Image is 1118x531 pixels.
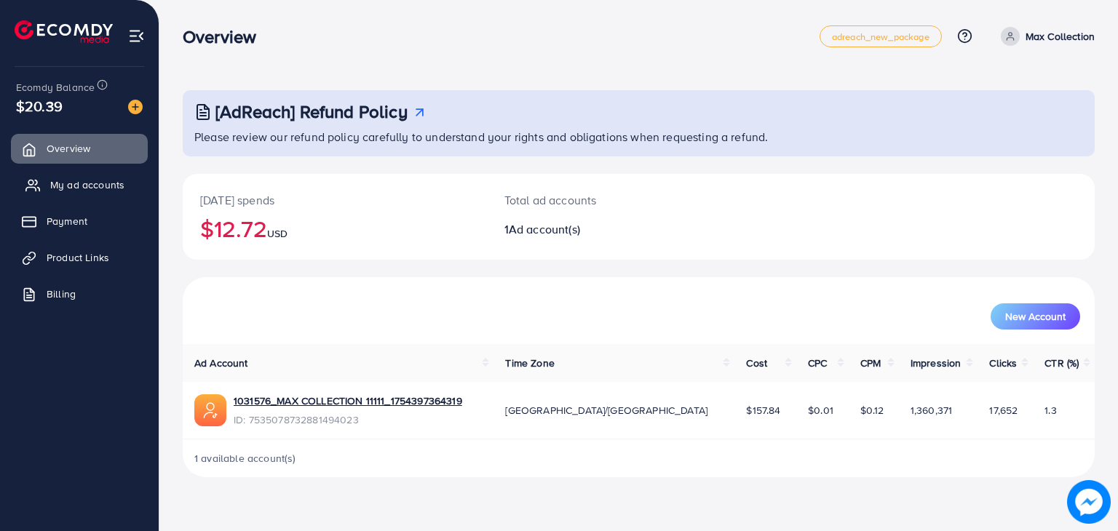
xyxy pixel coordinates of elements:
[911,356,962,370] span: Impression
[194,356,248,370] span: Ad Account
[808,403,833,418] span: $0.01
[505,356,554,370] span: Time Zone
[746,403,780,418] span: $157.84
[991,303,1080,330] button: New Account
[47,287,76,301] span: Billing
[509,221,580,237] span: Ad account(s)
[1026,28,1095,45] p: Max Collection
[11,134,148,163] a: Overview
[11,207,148,236] a: Payment
[11,279,148,308] a: Billing
[234,394,462,408] a: 1031576_MAX COLLECTION 11111_1754397364319
[11,243,148,272] a: Product Links
[11,170,148,199] a: My ad accounts
[194,451,296,466] span: 1 available account(s)
[128,28,145,44] img: menu
[505,403,707,418] span: [GEOGRAPHIC_DATA]/[GEOGRAPHIC_DATA]
[16,95,63,116] span: $20.39
[911,403,952,418] span: 1,360,371
[15,20,113,43] img: logo
[1044,403,1056,418] span: 1.3
[50,177,124,192] span: My ad accounts
[267,226,288,241] span: USD
[234,412,462,427] span: ID: 7535078732881494023
[183,26,268,47] h3: Overview
[128,100,143,114] img: image
[860,403,884,418] span: $0.12
[820,25,942,47] a: adreach_new_package
[1005,311,1066,322] span: New Account
[16,80,95,95] span: Ecomdy Balance
[989,356,1017,370] span: Clicks
[1044,356,1079,370] span: CTR (%)
[995,27,1095,46] a: Max Collection
[194,128,1086,145] p: Please review our refund policy carefully to understand your rights and obligations when requesti...
[1067,480,1111,524] img: image
[746,356,767,370] span: Cost
[194,394,226,426] img: ic-ads-acc.e4c84228.svg
[200,215,469,242] h2: $12.72
[860,356,881,370] span: CPM
[504,191,697,209] p: Total ad accounts
[47,250,109,265] span: Product Links
[832,32,929,41] span: adreach_new_package
[504,223,697,236] h2: 1
[47,214,87,228] span: Payment
[215,101,408,122] h3: [AdReach] Refund Policy
[989,403,1018,418] span: 17,652
[808,356,827,370] span: CPC
[200,191,469,209] p: [DATE] spends
[47,141,90,156] span: Overview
